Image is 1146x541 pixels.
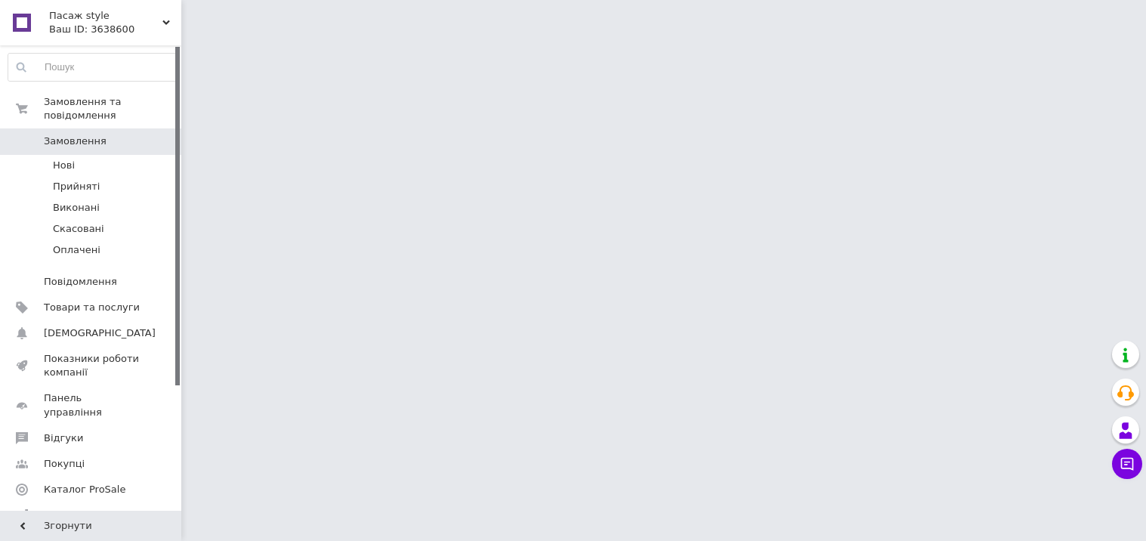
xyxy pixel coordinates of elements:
span: Товари та послуги [44,301,140,314]
span: Аналітика [44,509,96,522]
span: Каталог ProSale [44,483,125,496]
input: Пошук [8,54,178,81]
span: Покупці [44,457,85,471]
div: Ваш ID: 3638600 [49,23,181,36]
span: Замовлення [44,134,107,148]
span: Повідомлення [44,275,117,289]
span: Панель управління [44,391,140,419]
span: Нові [53,159,75,172]
span: Прийняті [53,180,100,193]
button: Чат з покупцем [1112,449,1142,479]
span: Пасаж style [49,9,162,23]
span: Відгуки [44,431,83,445]
span: [DEMOGRAPHIC_DATA] [44,326,156,340]
span: Оплачені [53,243,100,257]
span: Замовлення та повідомлення [44,95,181,122]
span: Скасовані [53,222,104,236]
span: Виконані [53,201,100,215]
span: Показники роботи компанії [44,352,140,379]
